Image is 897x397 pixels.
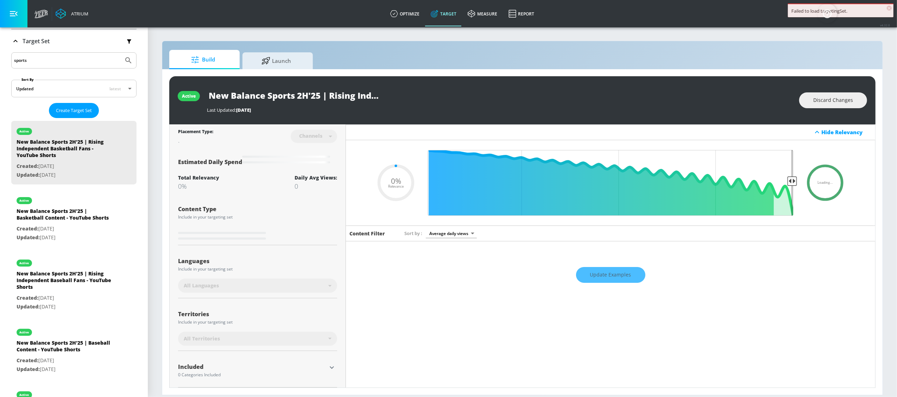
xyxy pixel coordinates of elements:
input: Final Threshold [424,150,797,216]
div: New Balance Sports 2H'25 | Basketball Content - YouTube Shorts [17,208,115,224]
p: [DATE] [17,294,115,302]
span: Discard Changes [813,96,853,105]
div: Languages [178,258,337,264]
span: v 4.32.0 [880,23,890,27]
div: Last Updated: [207,107,792,113]
span: Launch [249,52,303,69]
div: Daily Avg Views: [295,174,337,181]
a: optimize [385,1,425,26]
div: activeNew Balance Sports 2H'25 | Rising Independent Baseball Fans - YouTube ShortsCreated:[DATE]U... [11,253,137,316]
div: Channels [296,133,326,139]
span: 0% [391,177,401,185]
p: [DATE] [17,162,115,171]
div: New Balance Sports 2H'25 | Rising Independent Baseball Fans - YouTube Shorts [17,270,115,294]
div: Placement Type: [178,129,213,136]
p: Target Set [23,37,50,45]
span: Loading... [817,181,833,184]
span: Created: [17,357,38,364]
div: Include in your targeting set [178,320,337,324]
div: activeNew Balance Sports 2H'25 | Baseball Content - YouTube ShortsCreated:[DATE]Updated:[DATE] [11,322,137,379]
div: Total Relevancy [178,174,219,181]
div: active [20,199,29,202]
div: activeNew Balance Sports 2H'25 | Basketball Content - YouTube ShortsCreated:[DATE]Updated:[DATE] [11,190,137,247]
span: Relevance [388,185,404,188]
div: active [20,261,29,265]
button: Submit Search [121,53,136,68]
div: active [20,331,29,334]
a: Target [425,1,462,26]
button: Discard Changes [799,92,867,108]
span: Created: [17,294,38,301]
p: [DATE] [17,365,115,374]
span: × [887,6,892,11]
div: 0% [178,182,219,190]
div: activeNew Balance Sports 2H'25 | Rising Independent Basketball Fans - YouTube ShortsCreated:[DATE... [11,121,137,184]
span: All Territories [184,335,220,342]
div: 0 Categories Included [178,373,327,377]
div: Estimated Daily Spend [178,150,337,166]
span: Updated: [17,366,40,372]
p: [DATE] [17,302,115,311]
a: Atrium [56,8,88,19]
div: Included [178,364,327,370]
button: Create Target Set [49,103,99,118]
h6: Content Filter [349,230,385,237]
span: Create Target Set [56,106,92,115]
span: Estimated Daily Spend [178,158,242,166]
div: Atrium [68,11,88,17]
p: [DATE] [17,356,115,365]
div: Hide Relevancy [346,124,875,140]
div: Failed to load targetingSet. [791,8,890,14]
span: Build [176,51,230,68]
div: Content Type [178,206,337,212]
p: [DATE] [17,233,115,242]
div: Average daily views [426,229,477,238]
a: measure [462,1,503,26]
p: [DATE] [17,171,115,180]
a: Report [503,1,540,26]
div: active [20,130,29,133]
span: Sort by [404,230,422,236]
span: All Languages [184,282,219,289]
div: 0 [295,182,337,190]
input: Search by name or Id [14,56,121,65]
span: Updated: [17,234,40,241]
div: All Languages [178,279,337,293]
span: latest [109,86,121,92]
div: active [20,393,29,397]
div: Target Set [11,30,137,53]
span: Updated: [17,303,40,310]
span: Updated: [17,171,40,178]
label: Sort By [20,77,35,82]
div: Territories [178,311,337,317]
div: New Balance Sports 2H'25 | Baseball Content - YouTube Shorts [17,339,115,356]
div: Include in your targeting set [178,267,337,271]
button: Open Resource Center [817,4,837,23]
div: New Balance Sports 2H'25 | Rising Independent Basketball Fans - YouTube Shorts [17,138,115,162]
div: Include in your targeting set [178,215,337,219]
div: All Territories [178,332,337,346]
span: [DATE] [236,107,251,113]
div: Updated [16,86,33,92]
div: Hide Relevancy [821,129,871,136]
div: active [182,93,196,99]
p: [DATE] [17,224,115,233]
span: Created: [17,163,38,169]
span: Created: [17,225,38,232]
